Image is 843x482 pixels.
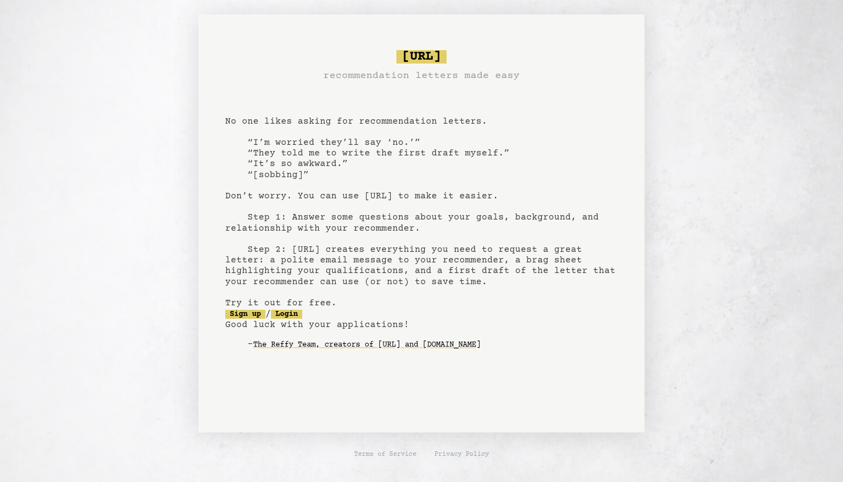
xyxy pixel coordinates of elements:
a: Privacy Policy [434,450,489,459]
pre: No one likes asking for recommendation letters. “I’m worried they’ll say ‘no.’” “They told me to ... [225,46,618,372]
a: The Reffy Team, creators of [URL] and [DOMAIN_NAME] [253,336,481,354]
a: Login [271,310,302,319]
div: - [248,339,618,350]
a: Terms of Service [354,450,416,459]
a: Sign up [225,310,265,319]
h3: recommendation letters made easy [323,68,520,84]
span: [URL] [396,50,447,64]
